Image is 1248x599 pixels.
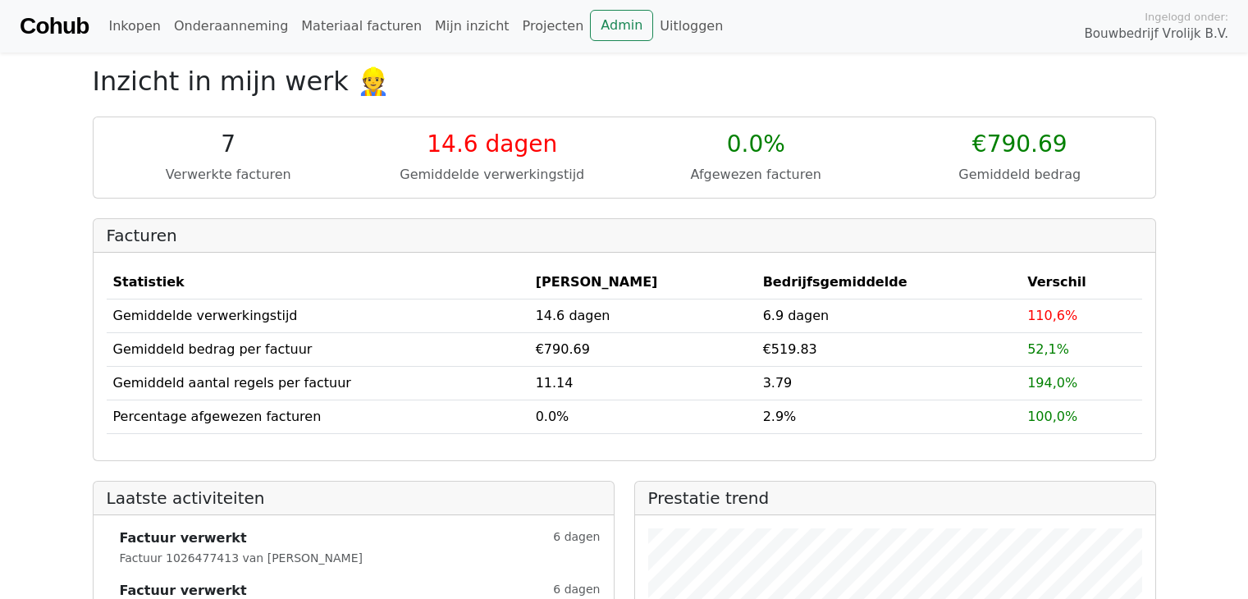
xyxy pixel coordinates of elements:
th: Bedrijfsgemiddelde [757,266,1022,299]
span: Bouwbedrijf Vrolijk B.V. [1084,25,1228,43]
td: Percentage afgewezen facturen [107,400,529,433]
h2: Prestatie trend [648,488,1142,508]
strong: Factuur verwerkt [120,528,247,548]
a: Onderaanneming [167,10,295,43]
a: Mijn inzicht [428,10,516,43]
div: Gemiddeld bedrag [898,165,1142,185]
span: 52,1% [1027,341,1069,357]
td: €519.83 [757,332,1022,366]
div: 14.6 dagen [370,130,615,158]
small: 6 dagen [553,528,600,548]
h2: Laatste activiteiten [107,488,601,508]
h2: Facturen [107,226,1142,245]
td: 11.14 [529,366,757,400]
a: Materiaal facturen [295,10,428,43]
td: Gemiddeld bedrag per factuur [107,332,529,366]
span: 100,0% [1027,409,1077,424]
a: Cohub [20,7,89,46]
td: 3.79 [757,366,1022,400]
div: Afgewezen facturen [634,165,879,185]
span: 110,6% [1027,308,1077,323]
h2: Inzicht in mijn werk 👷 [93,66,1156,97]
div: Verwerkte facturen [107,165,351,185]
th: Verschil [1021,266,1141,299]
span: 194,0% [1027,375,1077,391]
div: 7 [107,130,351,158]
a: Projecten [516,10,591,43]
a: Inkopen [102,10,167,43]
a: Admin [590,10,653,41]
div: 0.0% [634,130,879,158]
div: Gemiddelde verwerkingstijd [370,165,615,185]
td: 14.6 dagen [529,299,757,332]
th: Statistiek [107,266,529,299]
td: Gemiddeld aantal regels per factuur [107,366,529,400]
td: 2.9% [757,400,1022,433]
td: 6.9 dagen [757,299,1022,332]
a: Uitloggen [653,10,729,43]
span: Ingelogd onder: [1145,9,1228,25]
td: €790.69 [529,332,757,366]
td: 0.0% [529,400,757,433]
th: [PERSON_NAME] [529,266,757,299]
small: Factuur 1026477413 van [PERSON_NAME] [120,551,363,565]
div: €790.69 [898,130,1142,158]
td: Gemiddelde verwerkingstijd [107,299,529,332]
